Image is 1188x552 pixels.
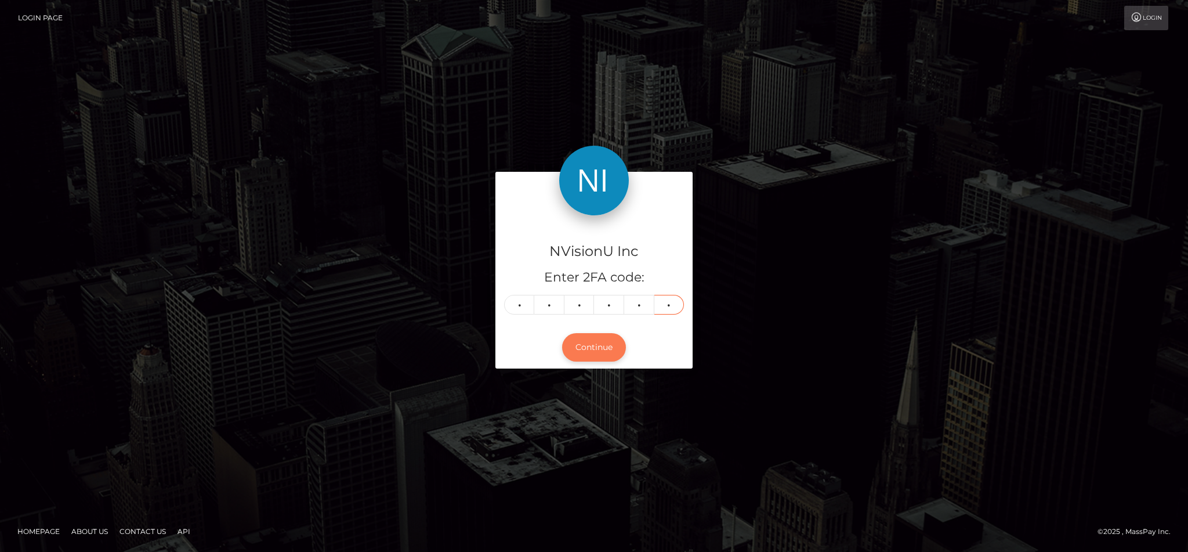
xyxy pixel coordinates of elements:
[18,6,63,30] a: Login Page
[173,522,195,540] a: API
[1098,525,1179,538] div: © 2025 , MassPay Inc.
[504,241,684,262] h4: NVisionU Inc
[67,522,113,540] a: About Us
[562,333,626,362] button: Continue
[504,269,684,287] h5: Enter 2FA code:
[115,522,171,540] a: Contact Us
[13,522,64,540] a: Homepage
[559,146,629,215] img: NVisionU Inc
[1124,6,1168,30] a: Login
